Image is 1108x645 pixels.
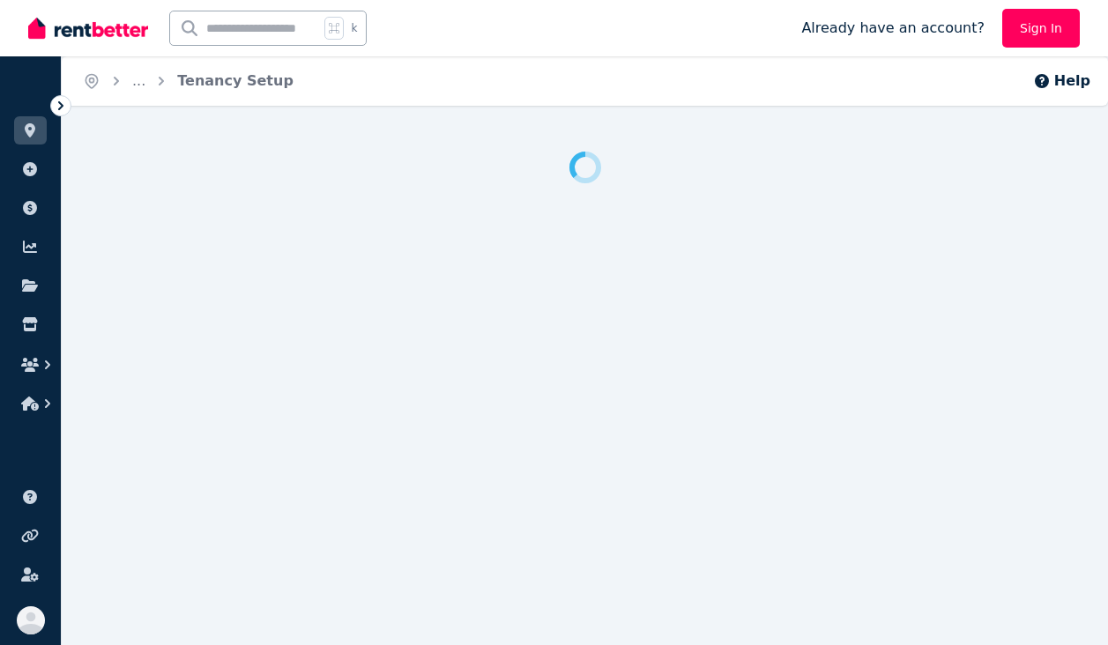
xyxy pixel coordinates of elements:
[801,18,985,39] span: Already have an account?
[177,70,294,92] span: Tenancy Setup
[62,56,315,106] nav: Breadcrumb
[28,15,148,41] img: RentBetter
[351,21,357,35] span: k
[1002,9,1080,48] a: Sign In
[132,72,145,89] a: ...
[1033,70,1090,92] button: Help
